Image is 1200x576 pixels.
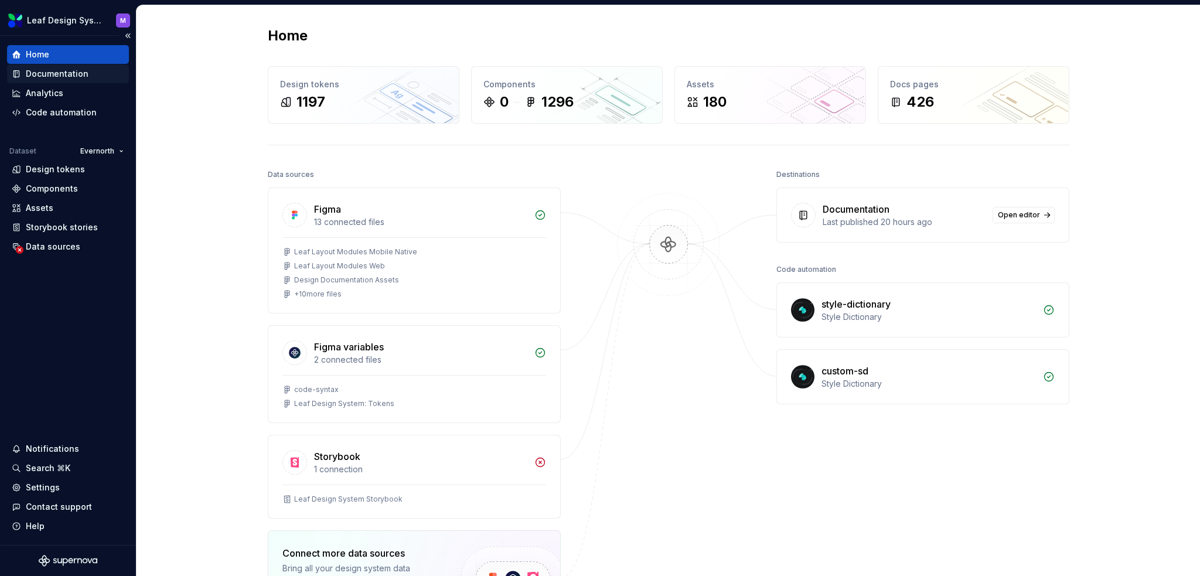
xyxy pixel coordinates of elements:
div: code-syntax [294,385,339,394]
a: Code automation [7,103,129,122]
a: Open editor [993,207,1055,223]
div: Contact support [26,501,92,513]
a: Figma13 connected filesLeaf Layout Modules Mobile NativeLeaf Layout Modules WebDesign Documentati... [268,188,561,313]
div: Style Dictionary [821,311,1036,323]
a: Figma variables2 connected filescode-syntaxLeaf Design System: Tokens [268,325,561,423]
div: Design Documentation Assets [294,275,399,285]
div: Assets [26,202,53,214]
div: + 10 more files [294,289,342,299]
div: custom-sd [821,364,868,378]
div: M [120,16,126,25]
a: Assets [7,199,129,217]
div: 426 [906,93,934,111]
a: Components [7,179,129,198]
div: style-dictionary [821,297,891,311]
div: Leaf Design System: Tokens [294,399,394,408]
svg: Supernova Logo [39,555,97,567]
span: Open editor [998,210,1040,220]
div: Components [26,183,78,195]
div: Storybook [314,449,360,463]
button: Collapse sidebar [120,28,136,44]
div: Leaf Design System [27,15,102,26]
div: Settings [26,482,60,493]
div: Storybook stories [26,221,98,233]
a: Documentation [7,64,129,83]
a: Settings [7,478,129,497]
div: 2 connected files [314,354,527,366]
div: Components [483,79,650,90]
button: Search ⌘K [7,459,129,478]
a: Home [7,45,129,64]
div: Data sources [26,241,80,253]
a: Storybook1 connectionLeaf Design System Storybook [268,435,561,519]
div: 13 connected files [314,216,527,228]
div: 1197 [296,93,325,111]
div: Leaf Layout Modules Mobile Native [294,247,417,257]
div: Connect more data sources [282,546,441,560]
a: Analytics [7,84,129,103]
a: Storybook stories [7,218,129,237]
div: Code automation [26,107,97,118]
div: Figma [314,202,341,216]
div: Style Dictionary [821,378,1036,390]
div: 180 [703,93,727,111]
div: Leaf Design System Storybook [294,495,403,504]
a: Design tokens1197 [268,66,459,124]
div: Documentation [823,202,889,216]
div: Last published 20 hours ago [823,216,986,228]
div: Code automation [776,261,836,278]
div: Help [26,520,45,532]
div: Destinations [776,166,820,183]
div: Dataset [9,146,36,156]
div: 1296 [541,93,574,111]
a: Components01296 [471,66,663,124]
a: Docs pages426 [878,66,1069,124]
div: Assets [687,79,854,90]
div: Documentation [26,68,88,80]
div: Docs pages [890,79,1057,90]
div: Analytics [26,87,63,99]
button: Help [7,517,129,536]
div: 0 [500,93,509,111]
div: Leaf Layout Modules Web [294,261,385,271]
button: Evernorth [75,143,129,159]
button: Leaf Design SystemM [2,8,134,33]
div: Notifications [26,443,79,455]
h2: Home [268,26,308,45]
button: Contact support [7,497,129,516]
div: Design tokens [26,163,85,175]
div: Search ⌘K [26,462,70,474]
div: Home [26,49,49,60]
span: Evernorth [80,146,114,156]
div: Figma variables [314,340,384,354]
img: 6e787e26-f4c0-4230-8924-624fe4a2d214.png [8,13,22,28]
div: Data sources [268,166,314,183]
a: Data sources [7,237,129,256]
div: 1 connection [314,463,527,475]
a: Design tokens [7,160,129,179]
a: Assets180 [674,66,866,124]
div: Design tokens [280,79,447,90]
button: Notifications [7,439,129,458]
